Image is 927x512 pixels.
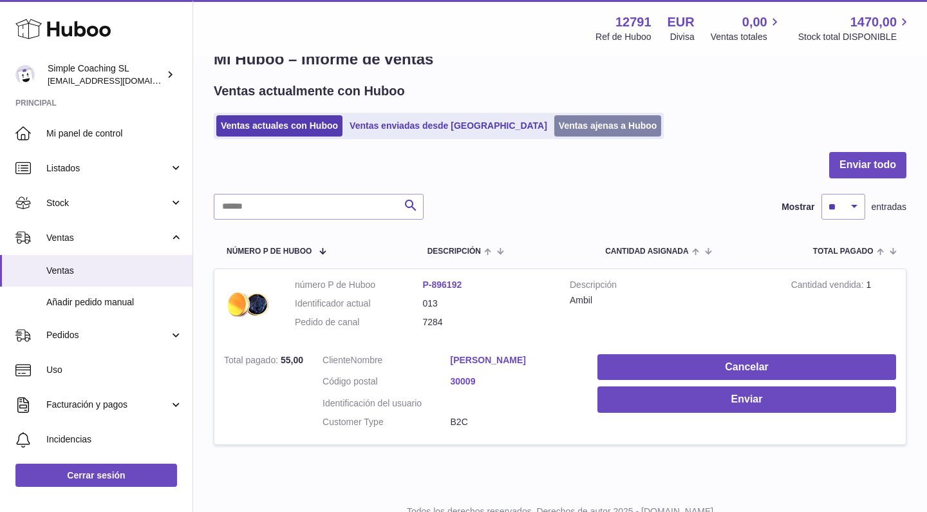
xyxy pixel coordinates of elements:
[711,14,782,43] a: 0,00 Ventas totales
[668,14,695,31] strong: EUR
[214,82,405,100] h2: Ventas actualmente con Huboo
[323,416,451,428] dt: Customer Type
[46,296,183,308] span: Añadir pedido manual
[15,65,35,84] img: info@simplecoaching.es
[423,280,462,290] a: P-896192
[46,162,169,175] span: Listados
[711,31,782,43] span: Ventas totales
[46,197,169,209] span: Stock
[451,354,579,366] a: [PERSON_NAME]
[451,416,579,428] dd: B2C
[451,375,579,388] a: 30009
[46,399,169,411] span: Facturación y pagos
[295,316,423,328] dt: Pedido de canal
[798,14,912,43] a: 1470,00 Stock total DISPONIBLE
[323,397,451,410] dt: Identificación del usuario
[281,355,303,365] span: 55,00
[216,115,342,137] a: Ventas actuales con Huboo
[46,128,183,140] span: Mi panel de control
[570,279,772,294] strong: Descripción
[570,294,772,307] div: Ambil
[829,152,906,178] button: Enviar todo
[615,14,651,31] strong: 12791
[46,265,183,277] span: Ventas
[595,31,651,43] div: Ref de Huboo
[597,386,896,413] button: Enviar
[605,247,689,256] span: Cantidad ASIGNADA
[48,62,164,87] div: Simple Coaching SL
[323,354,451,370] dt: Nombre
[46,433,183,446] span: Incidencias
[782,269,906,345] td: 1
[46,232,169,244] span: Ventas
[850,14,897,31] span: 1470,00
[214,49,906,70] h1: Mi Huboo – Informe de ventas
[227,247,312,256] span: número P de Huboo
[295,279,423,291] dt: número P de Huboo
[798,31,912,43] span: Stock total DISPONIBLE
[323,355,351,365] span: Cliente
[872,201,906,213] span: entradas
[224,279,276,330] img: Imagen-PNG-00E0CB6452BE-1.png
[46,329,169,341] span: Pedidos
[423,316,551,328] dd: 7284
[48,75,189,86] span: [EMAIL_ADDRESS][DOMAIN_NAME]
[554,115,662,137] a: Ventas ajenas a Huboo
[813,247,874,256] span: Total pagado
[46,364,183,376] span: Uso
[597,354,896,381] button: Cancelar
[427,247,481,256] span: Descripción
[423,298,551,310] dd: 013
[15,464,177,487] a: Cerrar sesión
[295,298,423,310] dt: Identificador actual
[670,31,695,43] div: Divisa
[782,201,814,213] label: Mostrar
[742,14,767,31] span: 0,00
[791,280,866,293] strong: Cantidad vendida
[224,355,281,368] strong: Total pagado
[323,375,451,391] dt: Código postal
[345,115,552,137] a: Ventas enviadas desde [GEOGRAPHIC_DATA]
